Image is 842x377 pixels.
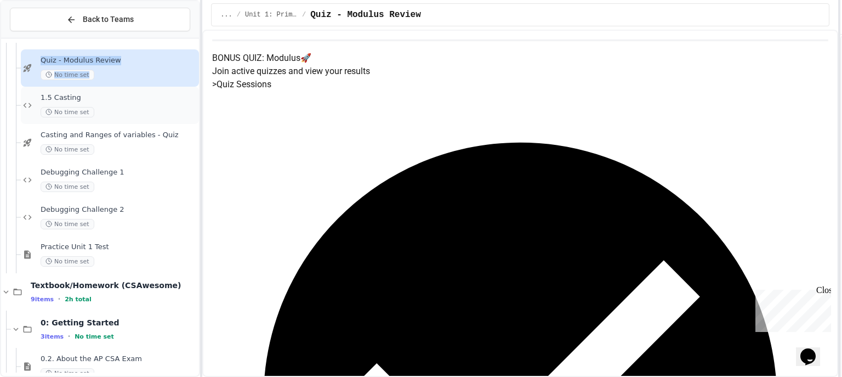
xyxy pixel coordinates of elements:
[237,10,241,19] span: /
[212,78,828,91] h5: > Quiz Sessions
[796,333,831,366] iframe: chat widget
[41,243,197,252] span: Practice Unit 1 Test
[41,205,197,215] span: Debugging Challenge 2
[75,333,114,340] span: No time set
[220,10,232,19] span: ...
[41,131,197,140] span: Casting and Ranges of variables - Quiz
[212,52,828,65] h4: BONUS QUIZ: Modulus 🚀
[41,107,94,117] span: No time set
[10,8,190,31] button: Back to Teams
[41,93,197,103] span: 1.5 Casting
[302,10,306,19] span: /
[31,296,54,303] span: 9 items
[41,182,94,192] span: No time set
[41,168,197,177] span: Debugging Challenge 1
[41,333,64,340] span: 3 items
[751,285,831,332] iframe: chat widget
[58,295,60,303] span: •
[245,10,298,19] span: Unit 1: Primitive Types
[212,65,828,78] p: Join active quizzes and view your results
[41,256,94,267] span: No time set
[41,144,94,155] span: No time set
[4,4,76,70] div: Chat with us now!Close
[68,332,70,341] span: •
[31,280,197,290] span: Textbook/Homework (CSAwesome)
[65,296,92,303] span: 2h total
[83,14,134,25] span: Back to Teams
[41,318,197,328] span: 0: Getting Started
[41,56,197,65] span: Quiz - Modulus Review
[41,219,94,229] span: No time set
[41,355,197,364] span: 0.2. About the AP CSA Exam
[310,8,421,21] span: Quiz - Modulus Review
[41,70,94,80] span: No time set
